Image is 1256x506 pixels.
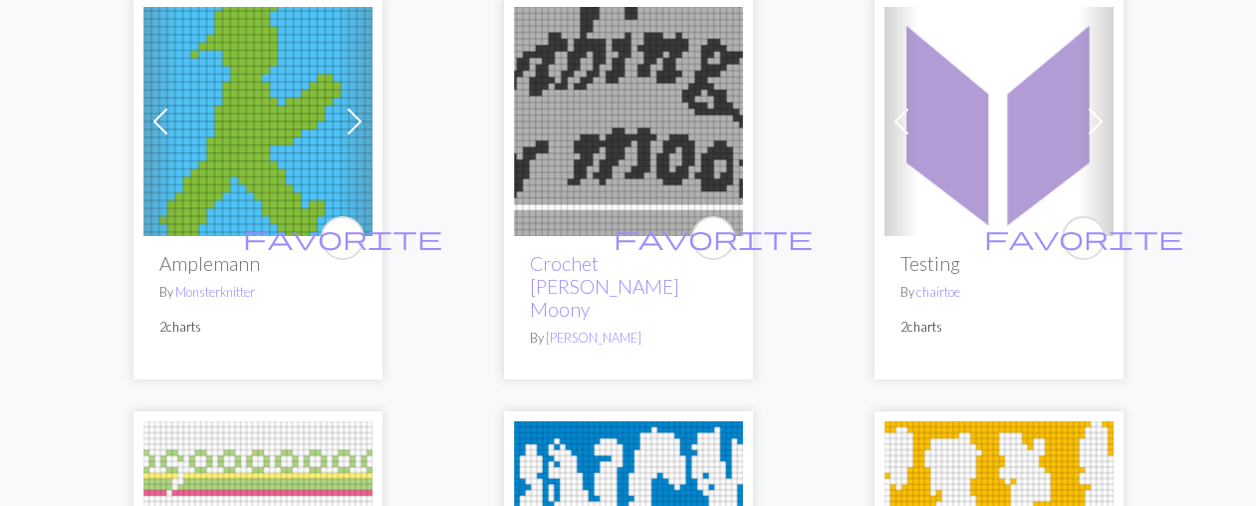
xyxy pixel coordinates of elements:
[514,7,743,236] img: Crochet Harry Potter Moony
[984,218,1183,258] i: favourite
[614,222,813,253] span: favorite
[900,283,1098,302] p: By
[143,7,373,236] img: 1000009583.jpg
[143,110,373,128] a: 1000009583.jpg
[900,252,1098,275] h2: Testing
[984,222,1183,253] span: favorite
[884,7,1114,236] img: Testing
[530,329,727,348] p: By
[900,318,1098,337] p: 2 charts
[884,110,1114,128] a: Testing
[159,318,357,337] p: 2 charts
[530,252,679,321] a: Crochet [PERSON_NAME] Moony
[916,284,960,300] a: chairtoe
[514,110,743,128] a: Crochet Harry Potter Moony
[243,222,442,253] span: favorite
[321,216,365,260] button: favourite
[546,330,641,346] a: [PERSON_NAME]
[1062,216,1106,260] button: favourite
[159,252,357,275] h2: Amplemann
[159,283,357,302] p: By
[175,284,255,300] a: Monsterknitter
[691,216,735,260] button: favourite
[243,218,442,258] i: favourite
[614,218,813,258] i: favourite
